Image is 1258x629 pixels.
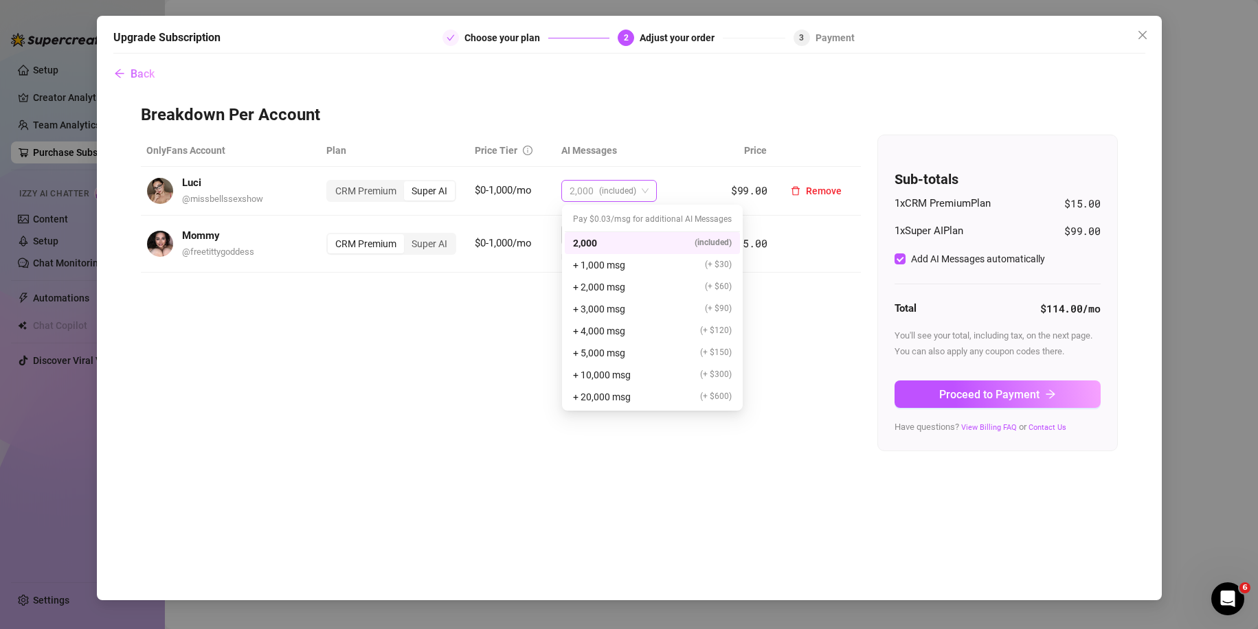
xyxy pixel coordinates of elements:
[328,234,404,253] div: CRM Premium
[147,231,173,257] img: avatar.jpg
[695,236,732,249] span: (included)
[114,68,125,79] span: arrow-left
[113,30,221,46] h5: Upgrade Subscription
[1029,423,1066,432] a: Contact Us
[895,380,1101,408] button: Proceed to Paymentarrow-right
[799,33,804,43] span: 3
[1132,30,1154,41] span: Close
[700,324,732,337] span: (+ $120)
[141,104,1118,126] h3: Breakdown Per Account
[182,194,263,204] span: @ missbellssexshow
[573,345,625,361] span: + 5,000 msg
[573,279,625,295] span: + 2,000 msg
[182,247,254,257] span: @ freetittygoddess
[565,207,740,232] div: Pay $0.03/msg for additional AI Messages
[147,178,173,204] img: avatar.jpg
[700,390,732,403] span: (+ $600)
[700,135,772,167] th: Price
[731,183,767,197] span: $99.00
[624,33,629,43] span: 2
[911,251,1045,266] div: Add AI Messages automatically
[731,236,767,250] span: $15.00
[573,236,597,251] span: 2,000
[895,330,1092,356] span: You'll see your total, including tax, on the next page. You can also apply any coupon codes there.
[895,302,917,314] strong: Total
[895,223,963,240] span: 1 x Super AI Plan
[1040,301,1100,315] strong: $114.00 /mo
[705,258,732,271] span: (+ $30)
[599,181,636,201] span: (included)
[321,135,469,167] th: Plan
[780,180,853,202] button: Remove
[326,233,456,255] div: segmented control
[561,253,690,262] span: Need more?
[447,34,455,42] span: check
[328,181,404,201] div: CRM Premium
[570,181,594,201] span: 2,000
[113,60,155,88] button: Back
[961,423,1017,432] a: View Billing FAQ
[1132,24,1154,46] button: Close
[573,301,625,317] span: + 3,000 msg
[404,234,455,253] div: Super AI
[475,184,532,196] span: $0-1,000/mo
[573,389,631,404] span: + 20,000 msg
[404,181,455,201] div: Super AI
[1045,389,1056,400] span: arrow-right
[523,146,532,155] span: info-circle
[806,185,842,196] span: Remove
[573,258,625,273] span: + 1,000 msg
[1064,196,1100,212] span: $15.00
[556,135,700,167] th: AI Messages
[182,176,201,189] strong: Luci
[700,346,732,359] span: (+ $150)
[1064,223,1100,240] span: $99.00
[464,30,548,46] div: Choose your plan
[1137,30,1148,41] span: close
[895,196,991,212] span: 1 x CRM Premium Plan
[573,323,625,339] span: + 4,000 msg
[1239,582,1250,593] span: 6
[895,170,1101,189] h4: Sub-totals
[182,229,220,242] strong: Mommy
[141,135,322,167] th: OnlyFans Account
[700,368,732,381] span: (+ $300)
[475,237,532,249] span: $0-1,000/mo
[791,186,800,196] span: delete
[640,30,723,46] div: Adjust your order
[573,367,631,382] span: + 10,000 msg
[705,280,732,293] span: (+ $60)
[895,422,1066,432] span: Have questions? or
[939,388,1040,401] span: Proceed to Payment
[705,302,732,315] span: (+ $90)
[1211,582,1244,615] iframe: Intercom live chat
[475,145,517,156] span: Price Tier
[816,30,855,46] div: Payment
[131,67,155,80] span: Back
[326,180,456,202] div: segmented control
